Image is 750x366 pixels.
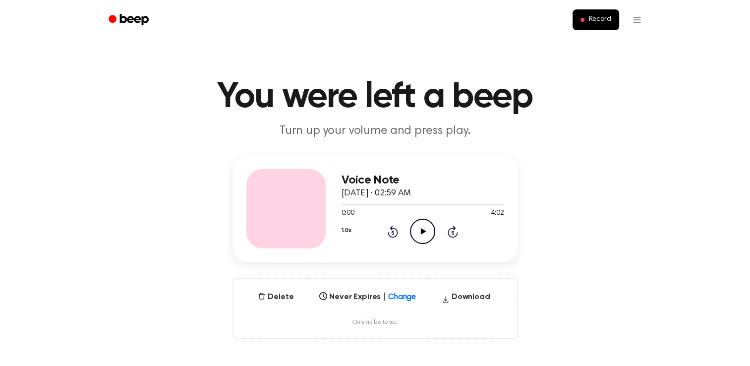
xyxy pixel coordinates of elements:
[438,291,494,307] button: Download
[185,123,566,139] p: Turn up your volume and press play.
[352,319,398,326] span: Only visible to you
[254,291,297,303] button: Delete
[573,9,619,30] button: Record
[491,208,504,219] span: 4:02
[342,222,351,239] button: 1.0x
[342,189,411,198] span: [DATE] · 02:59 AM
[342,174,504,187] h3: Voice Note
[342,208,354,219] span: 0:00
[588,15,611,24] span: Record
[102,10,158,30] a: Beep
[625,8,649,32] button: Open menu
[121,79,629,115] h1: You were left a beep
